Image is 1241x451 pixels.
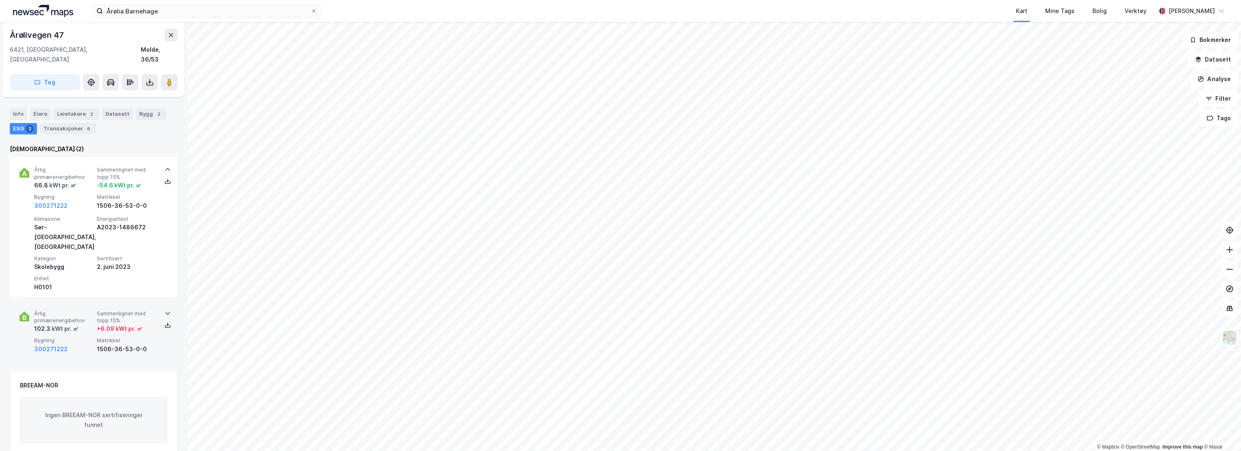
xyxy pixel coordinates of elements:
button: Analyse [1191,71,1238,87]
div: + 6.09 kWt pr. ㎡ [97,324,142,334]
div: Årølivegen 47 [10,29,65,42]
div: Ingen BREEAM-NOR sertifiseringer funnet [20,397,167,443]
span: Bygning [34,194,94,200]
div: 2 [155,110,163,118]
div: Sør-[GEOGRAPHIC_DATA], [GEOGRAPHIC_DATA] [34,222,94,252]
span: Sammenlignet med topp 15% [97,166,156,180]
span: Årlig primærenergibehov [34,166,94,180]
div: -54.6 kWt pr. ㎡ [97,180,141,190]
a: OpenStreetMap [1121,444,1160,450]
div: 1506-36-53-0-0 [97,344,156,354]
span: Matrikkel [97,337,156,344]
div: 66.8 [34,180,76,190]
span: Klimasone [34,216,94,222]
span: Bygning [34,337,94,344]
div: BREEAM-NOR [20,381,58,390]
div: Mine Tags [1045,6,1075,16]
div: Bygg [136,108,166,120]
div: 2. juni 2023 [97,262,156,272]
div: Kart [1016,6,1027,16]
div: Info [10,108,27,120]
div: 2 [88,110,96,118]
input: Søk på adresse, matrikkel, gårdeiere, leietakere eller personer [103,5,311,17]
button: Filter [1199,90,1238,107]
button: Tags [1200,110,1238,126]
div: Kontrollprogram for chat [1200,412,1241,451]
div: 102.3 [34,324,79,334]
a: Improve this map [1162,444,1203,450]
span: Kategori [34,255,94,262]
div: ESG [10,123,37,134]
div: 1506-36-53-0-0 [97,201,156,211]
span: Årlig primærenergibehov [34,310,94,324]
span: Sertifisert [97,255,156,262]
button: Bokmerker [1183,32,1238,48]
div: 6 [85,125,93,133]
a: Mapbox [1097,444,1119,450]
button: 300271222 [34,201,68,211]
span: Sammenlignet med topp 15% [97,310,156,324]
div: Molde, 36/53 [141,45,177,64]
div: [DEMOGRAPHIC_DATA] (2) [10,144,177,154]
span: Enhet [34,275,94,282]
img: Z [1222,330,1237,345]
div: Verktøy [1125,6,1147,16]
button: Tag [10,74,80,90]
div: [PERSON_NAME] [1169,6,1215,16]
div: H0101 [34,282,94,292]
div: A2023-1486672 [97,222,156,232]
div: Bolig [1092,6,1107,16]
span: Energiattest [97,216,156,222]
button: 300271222 [34,344,68,354]
div: Leietakere [54,108,99,120]
span: Matrikkel [97,194,156,200]
div: kWt pr. ㎡ [50,324,79,334]
div: 2 [26,125,34,133]
div: Eiere [30,108,50,120]
button: Datasett [1188,51,1238,68]
div: Skolebygg [34,262,94,272]
div: Transaksjoner [40,123,96,134]
img: logo.a4113a55bc3d86da70a041830d287a7e.svg [13,5,73,17]
iframe: Chat Widget [1200,412,1241,451]
div: kWt pr. ㎡ [48,180,76,190]
div: Datasett [102,108,133,120]
div: 6421, [GEOGRAPHIC_DATA], [GEOGRAPHIC_DATA] [10,45,141,64]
